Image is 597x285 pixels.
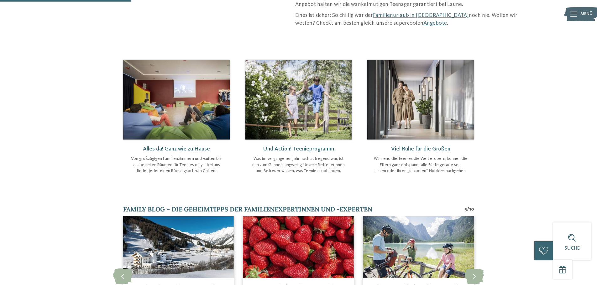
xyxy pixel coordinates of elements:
[367,60,474,140] img: Urlaub mit Teenagern in Südtirol geplant?
[363,216,474,278] img: Urlaub mit Teenagern in Südtirol geplant?
[373,13,469,18] a: Familienurlaub in [GEOGRAPHIC_DATA]
[374,156,468,174] p: Während die Teenies die Welt erobern, können die Eltern ganz entspannt alle Fünfe gerade sein las...
[564,246,580,251] span: Suche
[467,206,469,213] span: /
[469,206,474,213] span: 10
[263,146,334,152] span: Und Action! Teenieprogramm
[245,60,352,140] img: Urlaub mit Teenagern in Südtirol geplant?
[129,156,223,174] p: Von großzügigen Familienzimmern und -suiten bis zu speziellen Räumen für Teenies only – bei uns f...
[243,216,354,278] img: Urlaub mit Teenagern in Südtirol geplant?
[423,20,447,26] a: Angebote
[123,205,372,213] span: Family Blog – die Geheimtipps der Familienexpertinnen und -experten
[123,216,233,278] img: Urlaub mit Teenagern in Südtirol geplant?
[143,146,210,152] span: Alles da! Ganz wie zu Hause
[123,60,230,140] img: Urlaub mit Teenagern in Südtirol geplant?
[295,12,521,27] p: Eines ist sicher: So chillig war der noch nie. Wollen wir wetten? Checkt am besten gleich unsere ...
[391,146,450,152] span: Viel Ruhe für die Großen
[252,156,346,174] p: Was im vergangenen Jahr noch aufregend war, ist nun zum Gähnen langweilig. Unsere Betreuerinnen u...
[465,206,467,213] span: 5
